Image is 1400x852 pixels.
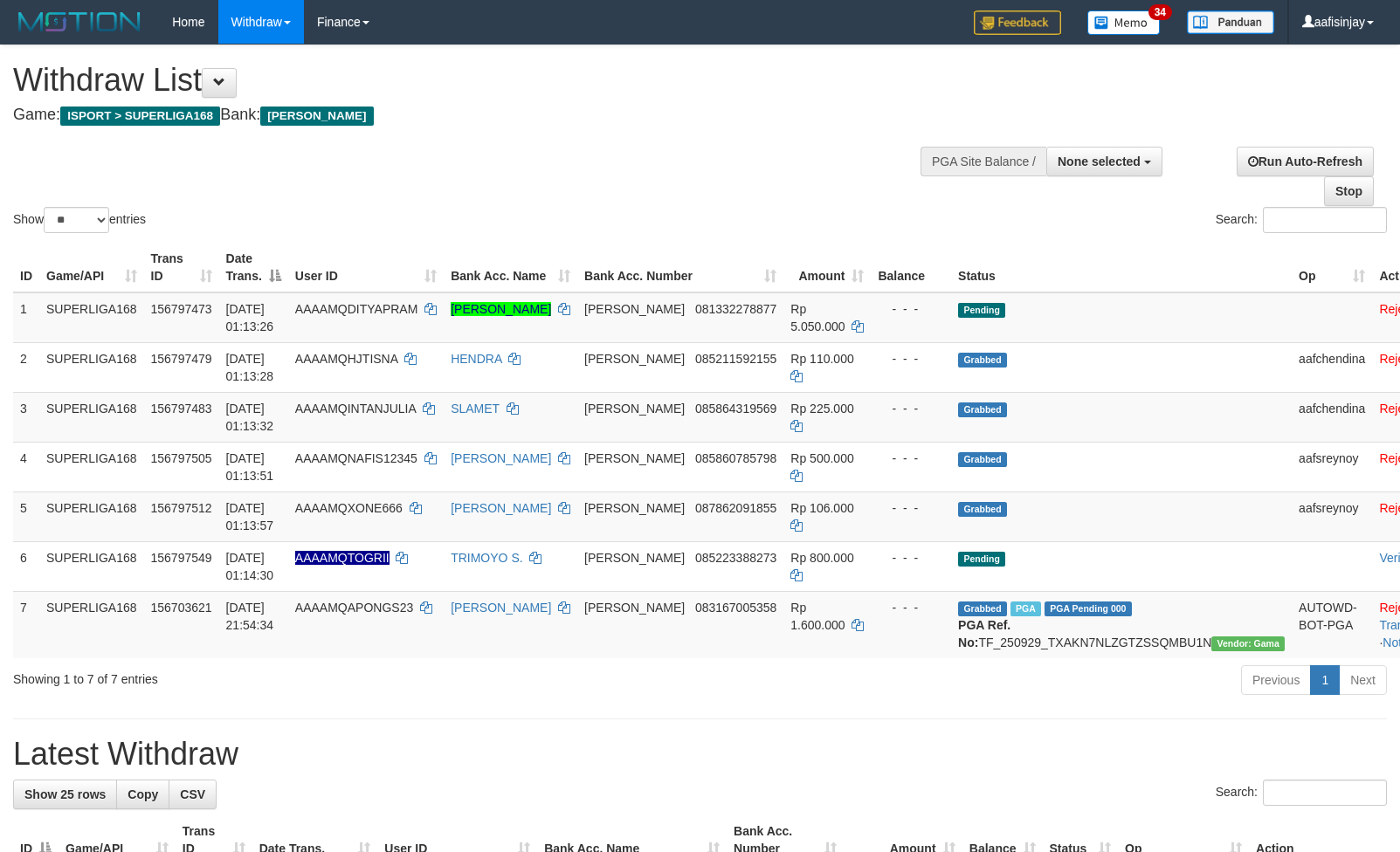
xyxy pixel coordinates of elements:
[151,501,212,515] span: 156797512
[288,243,444,292] th: User ID: activate to sort column ascending
[1263,207,1387,233] input: Search:
[790,302,845,333] span: Rp 5.050.000
[1087,10,1161,35] img: Button%20Memo.svg
[695,352,776,366] span: Copy 085211592155 to clipboard
[1339,665,1387,695] a: Next
[226,501,274,532] span: [DATE] 01:13:57
[958,353,1007,368] span: Grabbed
[1148,4,1172,20] span: 34
[39,392,144,442] td: SUPERLIGA168
[180,787,205,801] span: CSV
[790,402,853,416] span: Rp 225.000
[60,106,220,126] span: ISPORT > SUPERLIGA168
[13,591,39,658] td: 7
[444,243,577,292] th: Bank Acc. Name: activate to sort column ascending
[24,787,106,801] span: Show 25 rows
[1292,442,1372,491] td: aafsreynoy
[584,451,685,465] span: [PERSON_NAME]
[226,302,274,333] span: [DATE] 01:13:26
[13,243,39,292] th: ID
[958,601,1007,616] span: Grabbed
[13,442,39,491] td: 4
[39,541,144,591] td: SUPERLIGA168
[226,352,274,383] span: [DATE] 01:13:28
[219,243,288,292] th: Date Trans.: activate to sort column descending
[13,207,146,233] label: Show entries
[577,243,783,292] th: Bank Acc. Number: activate to sort column ascending
[958,402,1007,417] span: Grabbed
[451,352,501,366] a: HENDRA
[584,501,685,515] span: [PERSON_NAME]
[451,402,500,416] a: SLAMET
[13,106,916,124] h4: Game: Bank:
[144,243,219,292] th: Trans ID: activate to sort column ascending
[790,352,853,366] span: Rp 110.000
[13,663,570,688] div: Showing 1 to 7 of 7 entries
[921,147,1046,176] div: PGA Site Balance /
[584,402,685,416] span: [PERSON_NAME]
[13,392,39,442] td: 3
[39,591,144,658] td: SUPERLIGA168
[151,451,212,465] span: 156797505
[169,780,217,809] a: CSV
[584,601,685,615] span: [PERSON_NAME]
[695,451,776,465] span: Copy 085860785798 to clipboard
[878,350,944,368] div: - - -
[13,9,146,35] img: MOTION_logo.png
[39,243,144,292] th: Game/API: activate to sort column ascending
[958,303,1005,318] span: Pending
[790,501,853,515] span: Rp 106.000
[1237,147,1374,176] a: Run Auto-Refresh
[451,302,551,316] a: [PERSON_NAME]
[878,400,944,417] div: - - -
[1046,147,1162,176] button: None selected
[128,787,158,801] span: Copy
[451,601,551,615] a: [PERSON_NAME]
[295,451,417,465] span: AAAAMQNAFIS12345
[878,300,944,318] div: - - -
[13,541,39,591] td: 6
[695,402,776,416] span: Copy 085864319569 to clipboard
[39,442,144,491] td: SUPERLIGA168
[13,737,1387,772] h1: Latest Withdraw
[958,452,1007,467] span: Grabbed
[951,243,1292,292] th: Status
[1310,665,1340,695] a: 1
[13,780,117,809] a: Show 25 rows
[295,501,403,515] span: AAAAMQXONE666
[1187,10,1274,34] img: panduan.png
[295,402,416,416] span: AAAAMQINTANJULIA
[871,243,951,292] th: Balance
[116,780,169,809] a: Copy
[974,10,1061,35] img: Feedback.jpg
[958,552,1005,567] span: Pending
[1263,780,1387,806] input: Search:
[958,618,1010,649] b: PGA Ref. No:
[878,599,944,616] div: - - -
[783,243,871,292] th: Amount: activate to sort column ascending
[295,352,397,366] span: AAAAMQHJTISNA
[260,106,373,126] span: [PERSON_NAME]
[1292,491,1372,541] td: aafsreynoy
[1045,601,1132,616] span: PGA Pending
[151,302,212,316] span: 156797473
[878,549,944,567] div: - - -
[39,342,144,392] td: SUPERLIGA168
[790,451,853,465] span: Rp 500.000
[13,491,39,541] td: 5
[695,501,776,515] span: Copy 087862091855 to clipboard
[1241,665,1311,695] a: Previous
[790,551,853,565] span: Rp 800.000
[39,292,144,343] td: SUPERLIGA168
[151,352,212,366] span: 156797479
[878,499,944,517] div: - - -
[451,551,522,565] a: TRIMOYO S.
[695,302,776,316] span: Copy 081332278877 to clipboard
[1211,636,1285,651] span: Vendor URL: https://trx31.1velocity.biz
[1216,780,1387,806] label: Search:
[584,551,685,565] span: [PERSON_NAME]
[1216,207,1387,233] label: Search:
[295,302,418,316] span: AAAAMQDITYAPRAM
[295,551,390,565] span: Nama rekening ada tanda titik/strip, harap diedit
[958,502,1007,517] span: Grabbed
